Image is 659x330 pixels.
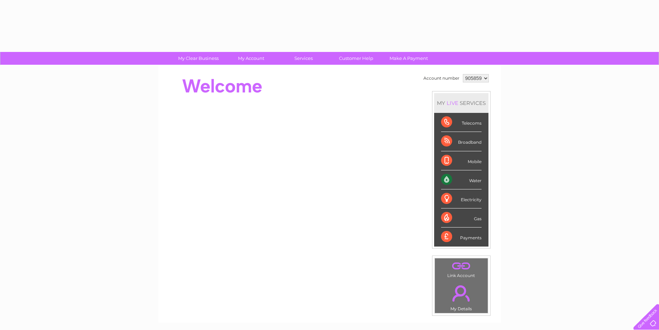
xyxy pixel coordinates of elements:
div: Broadband [441,132,482,151]
div: Payments [441,228,482,246]
a: . [437,281,486,305]
div: LIVE [445,100,460,106]
div: Water [441,170,482,189]
td: Link Account [434,258,488,280]
a: Make A Payment [380,52,437,65]
div: Electricity [441,189,482,208]
a: My Clear Business [170,52,227,65]
div: MY SERVICES [434,93,488,113]
div: Telecoms [441,113,482,132]
td: Account number [422,72,461,84]
a: . [437,260,486,272]
a: Customer Help [328,52,385,65]
div: Gas [441,208,482,228]
td: My Details [434,279,488,313]
div: Mobile [441,151,482,170]
a: Services [275,52,332,65]
a: My Account [222,52,280,65]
